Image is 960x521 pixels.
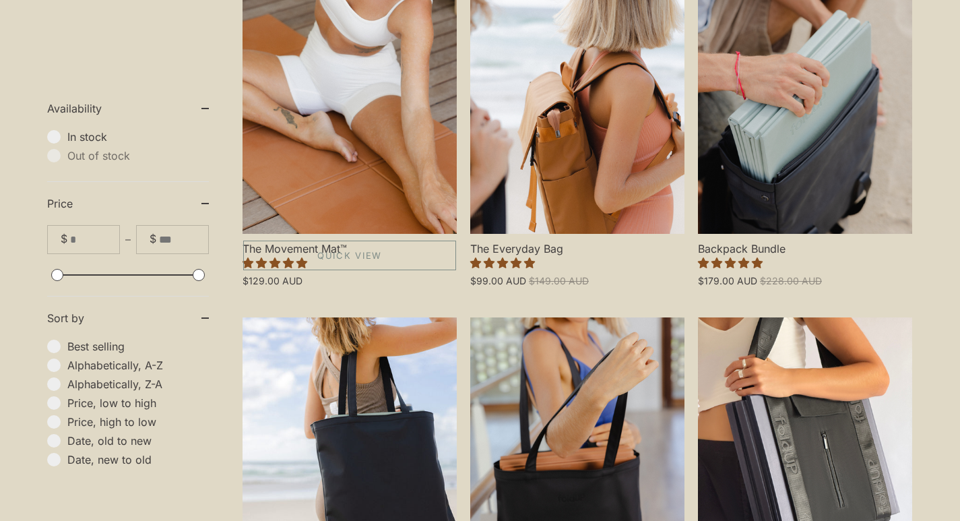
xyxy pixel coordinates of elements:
span: Date, new to old [67,453,209,466]
a: The Everyday Bag 4.97 stars $99.00 AUD $149.00 AUD [470,234,684,287]
span: 4.86 stars [243,256,307,270]
span: $ [61,233,67,245]
a: The Movement Mat™ 4.86 stars $129.00 AUD [243,234,457,287]
summary: Price [47,182,209,225]
span: 4.97 stars [470,256,535,270]
span: $149.00 AUD [529,275,589,286]
span: $129.00 AUD [243,275,302,286]
span: Out of stock [67,149,209,162]
span: $99.00 AUD [470,275,526,286]
a: Backpack Bundle 5.00 stars $179.00 AUD $228.00 AUD [698,234,912,287]
input: From [70,226,119,253]
summary: Sort by [47,297,209,340]
span: $228.00 AUD [760,275,822,286]
span: In stock [67,130,209,144]
summary: Availability [47,87,209,130]
span: The Everyday Bag [470,234,684,256]
span: Backpack Bundle [698,234,912,256]
span: $ [150,233,156,245]
span: Price, low to high [67,396,209,410]
a: Quick View [243,241,456,270]
input: To [159,226,208,253]
span: Alphabetically, A-Z [67,359,209,372]
span: $179.00 AUD [698,275,757,286]
span: The Movement Mat™ [243,234,457,256]
span: Alphabetically, Z-A [67,377,209,391]
span: 5.00 stars [698,256,763,270]
span: Date, old to new [67,434,209,448]
span: Price, high to low [67,415,209,429]
span: Best selling [67,340,209,353]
